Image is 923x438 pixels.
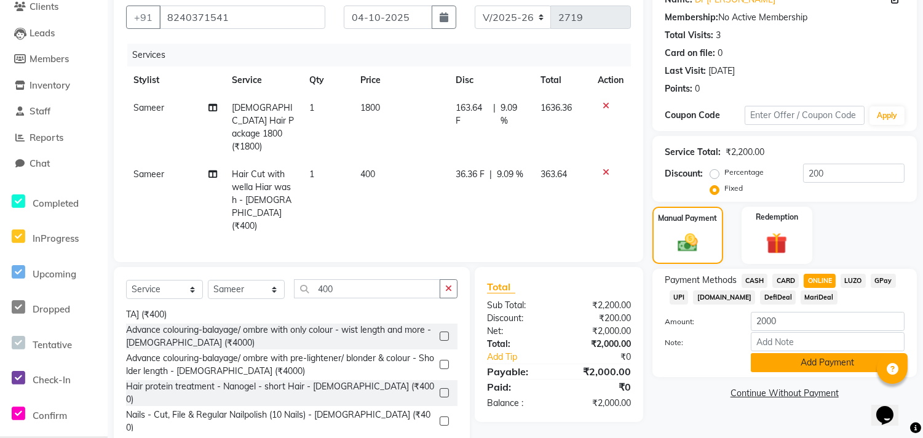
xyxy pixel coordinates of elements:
[33,197,79,209] span: Completed
[126,66,224,94] th: Stylist
[841,274,866,288] span: LUZO
[126,324,435,349] div: Advance colouring-balayage/ ombre with only colour - wist length and more - [DEMOGRAPHIC_DATA] (₹...
[309,169,314,180] span: 1
[133,102,164,113] span: Sameer
[665,274,737,287] span: Payment Methods
[724,167,764,178] label: Percentage
[33,233,79,244] span: InProgress
[133,169,164,180] span: Sameer
[708,65,735,78] div: [DATE]
[33,410,67,421] span: Confirm
[478,299,559,312] div: Sub Total:
[534,66,590,94] th: Total
[665,109,745,122] div: Coupon Code
[33,268,76,280] span: Upcoming
[656,337,742,348] label: Note:
[742,274,768,288] span: CASH
[309,102,314,113] span: 1
[159,6,325,29] input: Search by Name/Mobile/Email/Code
[751,312,905,331] input: Amount
[756,212,798,223] label: Redemption
[745,106,865,125] input: Enter Offer / Coupon Code
[559,364,640,379] div: ₹2,000.00
[716,29,721,42] div: 3
[30,157,50,169] span: Chat
[478,380,559,394] div: Paid:
[478,397,559,410] div: Balance :
[30,105,50,117] span: Staff
[456,168,485,181] span: 36.36 F
[30,79,70,91] span: Inventory
[224,66,302,94] th: Service
[478,364,559,379] div: Payable:
[665,82,692,95] div: Points:
[126,380,435,406] div: Hair protein treatment - Nanogel - short Hair - [DEMOGRAPHIC_DATA] (₹4000)
[541,102,572,113] span: 1636.36
[804,274,836,288] span: ONLINE
[726,146,764,159] div: ₹2,200.00
[30,1,58,12] span: Clients
[665,11,718,24] div: Membership:
[759,230,794,257] img: _gift.svg
[670,290,689,305] span: UPI
[353,66,448,94] th: Price
[665,11,905,24] div: No Active Membership
[724,183,743,194] label: Fixed
[489,168,492,181] span: |
[126,6,160,29] button: +91
[33,303,70,315] span: Dropped
[665,167,703,180] div: Discount:
[693,290,755,305] span: [DOMAIN_NAME]
[3,157,105,171] a: Chat
[3,79,105,93] a: Inventory
[33,374,71,386] span: Check-In
[656,316,742,327] label: Amount:
[487,281,515,293] span: Total
[448,66,534,94] th: Disc
[30,132,63,143] span: Reports
[3,26,105,41] a: Leads
[559,325,640,338] div: ₹2,000.00
[232,102,294,152] span: [DEMOGRAPHIC_DATA] Hair Package 1800 (₹1800)
[772,274,799,288] span: CARD
[541,169,568,180] span: 363.64
[456,102,488,127] span: 163.64 F
[871,274,896,288] span: GPay
[302,66,354,94] th: Qty
[665,47,715,60] div: Card on file:
[559,338,640,351] div: ₹2,000.00
[671,231,704,255] img: _cash.svg
[559,397,640,410] div: ₹2,000.00
[559,380,640,394] div: ₹0
[751,353,905,372] button: Add Payment
[590,66,631,94] th: Action
[3,105,105,119] a: Staff
[665,29,713,42] div: Total Visits:
[559,312,640,325] div: ₹200.00
[801,290,838,305] span: MariDeal
[751,332,905,351] input: Add Note
[870,106,905,125] button: Apply
[665,146,721,159] div: Service Total:
[30,27,55,39] span: Leads
[760,290,796,305] span: DefiDeal
[478,338,559,351] div: Total:
[127,44,640,66] div: Services
[3,131,105,145] a: Reports
[360,169,375,180] span: 400
[126,352,435,378] div: Advance colouring-balayage/ ombre with pre-lightener/ blonder & colour - Sholder length - [DEMOGR...
[718,47,723,60] div: 0
[232,169,291,231] span: Hair Cut with wella Hiar wash - [DEMOGRAPHIC_DATA] (₹400)
[665,65,706,78] div: Last Visit:
[294,279,440,298] input: Search or Scan
[3,52,105,66] a: Members
[478,312,559,325] div: Discount:
[572,351,640,364] div: ₹0
[655,387,914,400] a: Continue Without Payment
[695,82,700,95] div: 0
[360,102,380,113] span: 1800
[478,351,572,364] a: Add Tip
[871,389,911,426] iframe: chat widget
[30,53,69,65] span: Members
[501,102,526,127] span: 9.09 %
